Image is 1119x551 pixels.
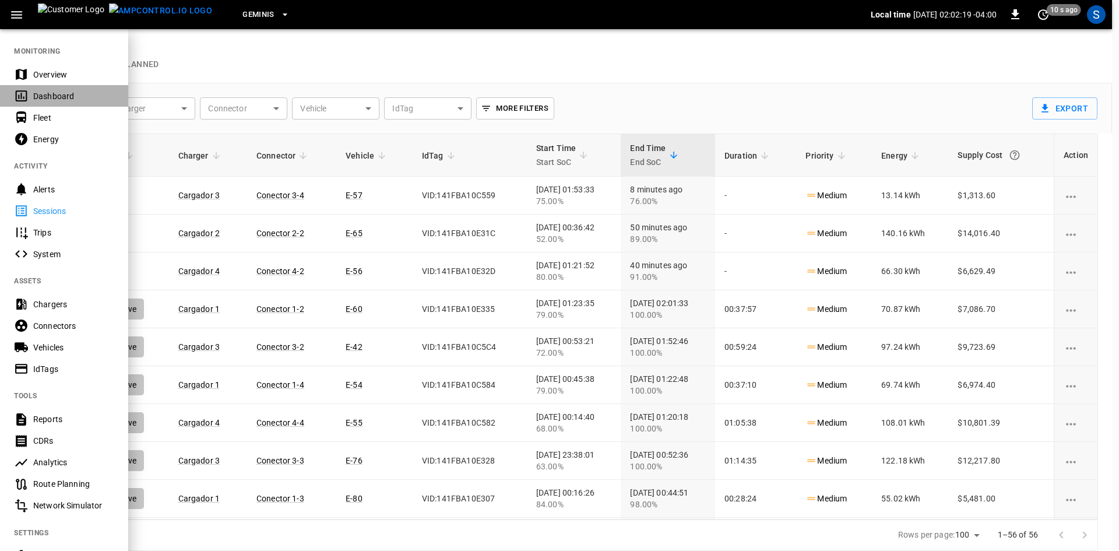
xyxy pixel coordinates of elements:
div: Chargers [33,299,114,310]
img: Customer Logo [38,3,104,26]
span: 10 s ago [1047,4,1081,16]
button: set refresh interval [1034,5,1053,24]
div: IdTags [33,363,114,375]
div: Network Simulator [33,500,114,511]
span: Geminis [242,8,275,22]
img: ampcontrol.io logo [109,3,212,18]
div: profile-icon [1087,5,1106,24]
div: Sessions [33,205,114,217]
p: Local time [871,9,911,20]
div: Trips [33,227,114,238]
div: Fleet [33,112,114,124]
div: Vehicles [33,342,114,353]
div: Analytics [33,457,114,468]
div: System [33,248,114,260]
div: Reports [33,413,114,425]
div: Dashboard [33,90,114,102]
div: Overview [33,69,114,80]
div: Alerts [33,184,114,195]
div: Route Planning [33,478,114,490]
div: CDRs [33,435,114,447]
div: Energy [33,134,114,145]
p: [DATE] 02:02:19 -04:00 [913,9,997,20]
div: Connectors [33,320,114,332]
